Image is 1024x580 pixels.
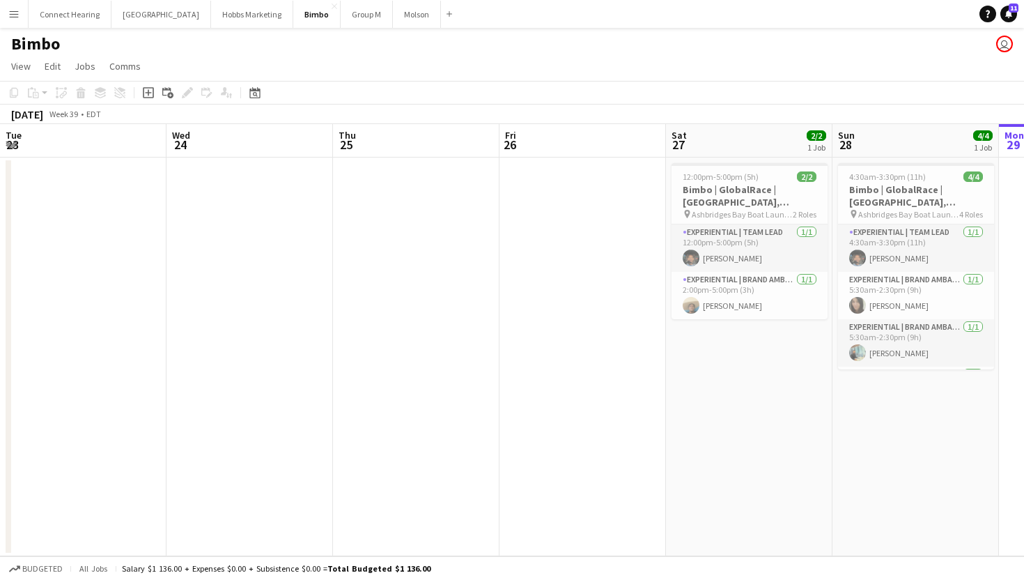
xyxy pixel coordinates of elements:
span: Fri [505,129,516,142]
div: Salary $1 136.00 + Expenses $0.00 + Subsistence $0.00 = [122,563,430,574]
button: Group M [341,1,393,28]
div: [DATE] [11,107,43,121]
a: Comms [104,57,146,75]
a: Jobs [69,57,101,75]
span: 12:00pm-5:00pm (5h) [683,171,759,182]
span: 29 [1002,137,1024,153]
app-card-role: Experiential | Brand Ambassador1/15:30am-2:30pm (9h)[PERSON_NAME] [838,272,994,319]
app-card-role: Experiential | Brand Ambassador1/12:00pm-5:00pm (3h)[PERSON_NAME] [672,272,828,319]
span: Jobs [75,60,95,72]
span: Sun [838,129,855,142]
span: 4/4 [963,171,983,182]
div: 1 Job [807,142,825,153]
span: Edit [45,60,61,72]
span: 4 Roles [959,209,983,220]
app-card-role: Experiential | Brand Ambassador1/15:30am-2:30pm (9h)[PERSON_NAME] [838,319,994,367]
span: 4:30am-3:30pm (11h) [849,171,926,182]
button: Molson [393,1,441,28]
app-user-avatar: Jamie Wong [996,36,1013,52]
span: Thu [339,129,356,142]
span: All jobs [77,563,110,574]
span: Ashbridges Bay Boat Launch [692,209,793,220]
div: EDT [86,109,101,119]
button: Hobbs Marketing [211,1,293,28]
span: 24 [170,137,190,153]
button: Budgeted [7,561,65,577]
button: Bimbo [293,1,341,28]
a: View [6,57,36,75]
span: 2/2 [797,171,816,182]
span: Sat [672,129,687,142]
span: Wed [172,129,190,142]
span: Budgeted [22,564,63,574]
span: 23 [3,137,22,153]
a: 11 [1000,6,1017,22]
h1: Bimbo [11,33,60,54]
span: 28 [836,137,855,153]
span: Total Budgeted $1 136.00 [327,563,430,574]
button: [GEOGRAPHIC_DATA] [111,1,211,28]
span: 4/4 [973,130,993,141]
span: Ashbridges Bay Boat Launch [858,209,959,220]
span: Week 39 [46,109,81,119]
app-card-role: Experiential | Brand Ambassador1/1 [838,367,994,414]
app-job-card: 12:00pm-5:00pm (5h)2/2Bimbo | GlobalRace | [GEOGRAPHIC_DATA], [GEOGRAPHIC_DATA] Ashbridges Bay Bo... [672,163,828,319]
h3: Bimbo | GlobalRace | [GEOGRAPHIC_DATA], [GEOGRAPHIC_DATA] [838,183,994,208]
span: 27 [669,137,687,153]
h3: Bimbo | GlobalRace | [GEOGRAPHIC_DATA], [GEOGRAPHIC_DATA] [672,183,828,208]
span: Comms [109,60,141,72]
span: Tue [6,129,22,142]
app-job-card: 4:30am-3:30pm (11h)4/4Bimbo | GlobalRace | [GEOGRAPHIC_DATA], [GEOGRAPHIC_DATA] Ashbridges Bay Bo... [838,163,994,369]
span: Mon [1004,129,1024,142]
span: 26 [503,137,516,153]
app-card-role: Experiential | Team Lead1/14:30am-3:30pm (11h)[PERSON_NAME] [838,224,994,272]
span: View [11,60,31,72]
div: 1 Job [974,142,992,153]
app-card-role: Experiential | Team Lead1/112:00pm-5:00pm (5h)[PERSON_NAME] [672,224,828,272]
span: 2 Roles [793,209,816,220]
span: 2/2 [807,130,826,141]
span: 11 [1009,3,1018,13]
button: Connect Hearing [29,1,111,28]
a: Edit [39,57,66,75]
span: 25 [336,137,356,153]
